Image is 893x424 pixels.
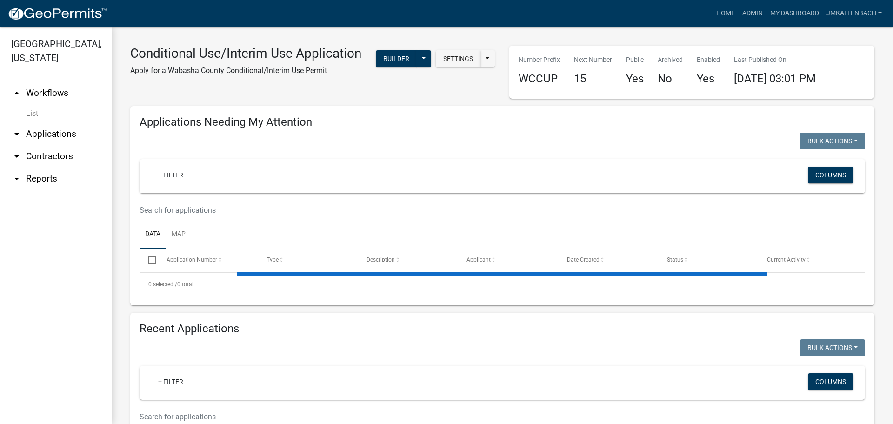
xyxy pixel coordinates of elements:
span: [DATE] 03:01 PM [734,72,816,85]
button: Columns [808,373,853,390]
datatable-header-cell: Select [140,249,157,271]
a: Data [140,220,166,249]
button: Columns [808,167,853,183]
datatable-header-cell: Date Created [558,249,658,271]
p: Enabled [697,55,720,65]
h4: WCCUP [519,72,560,86]
a: + Filter [151,167,191,183]
datatable-header-cell: Description [358,249,458,271]
datatable-header-cell: Type [258,249,358,271]
i: arrow_drop_down [11,173,22,184]
p: Last Published On [734,55,816,65]
a: + Filter [151,373,191,390]
a: Map [166,220,191,249]
datatable-header-cell: Status [658,249,758,271]
span: Description [367,256,395,263]
span: Current Activity [767,256,806,263]
p: Apply for a Wabasha County Conditional/Interim Use Permit [130,65,361,76]
p: Next Number [574,55,612,65]
span: Date Created [567,256,600,263]
button: Settings [436,50,480,67]
a: Admin [739,5,766,22]
datatable-header-cell: Application Number [157,249,257,271]
h4: Applications Needing My Attention [140,115,865,129]
a: Home [713,5,739,22]
p: Number Prefix [519,55,560,65]
a: jmkaltenbach [823,5,886,22]
a: My Dashboard [766,5,823,22]
datatable-header-cell: Applicant [458,249,558,271]
span: Applicant [466,256,491,263]
i: arrow_drop_down [11,128,22,140]
span: Application Number [167,256,217,263]
h4: No [658,72,683,86]
h4: Yes [626,72,644,86]
button: Bulk Actions [800,133,865,149]
i: arrow_drop_up [11,87,22,99]
div: 0 total [140,273,865,296]
i: arrow_drop_down [11,151,22,162]
h4: Recent Applications [140,322,865,336]
h3: Conditional Use/Interim Use Application [130,46,361,61]
h4: 15 [574,72,612,86]
button: Builder [376,50,417,67]
span: Type [267,256,279,263]
datatable-header-cell: Current Activity [758,249,858,271]
p: Archived [658,55,683,65]
span: 0 selected / [148,281,177,288]
input: Search for applications [140,201,742,220]
span: Status [667,256,683,263]
h4: Yes [697,72,720,86]
button: Bulk Actions [800,339,865,356]
p: Public [626,55,644,65]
